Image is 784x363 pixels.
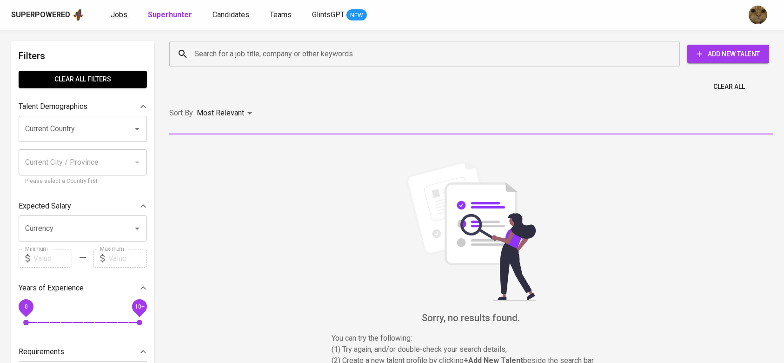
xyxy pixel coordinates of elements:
p: Sort By [169,108,193,119]
b: Superhunter [148,10,192,19]
a: Teams [270,9,293,21]
span: Clear All filters [26,74,140,85]
span: Teams [270,10,292,19]
button: Open [131,122,144,135]
span: 0 [24,303,27,310]
a: GlintsGPT NEW [312,9,367,21]
div: Talent Demographics [19,97,147,116]
div: Expected Salary [19,197,147,215]
button: Clear All filters [19,71,147,88]
p: You can try the following : [332,333,611,344]
p: (1) Try again, and/or double-check your search details, [332,344,611,355]
a: Superhunter [148,9,194,21]
p: Most Relevant [197,108,244,119]
p: Please select a Country first [25,177,140,186]
h6: Filters [19,48,147,63]
button: Add New Talent [687,45,769,63]
p: Expected Salary [19,201,71,212]
input: Value [33,249,72,268]
a: Jobs [111,9,129,21]
span: 10+ [134,303,144,310]
a: Candidates [213,9,251,21]
div: Requirements [19,343,147,361]
button: Clear All [710,78,749,95]
div: Most Relevant [197,105,255,122]
span: Add New Talent [695,48,762,60]
span: NEW [346,11,367,20]
p: Requirements [19,346,64,357]
button: Open [131,222,144,235]
img: file_searching.svg [401,161,541,301]
img: app logo [72,8,85,22]
span: GlintsGPT [312,10,345,19]
p: Talent Demographics [19,101,87,112]
h6: Sorry, no results found. [169,310,773,325]
div: Years of Experience [19,279,147,297]
span: Candidates [213,10,249,19]
div: Superpowered [11,10,70,20]
img: ec6c0910-f960-4a00-a8f8-c5744e41279e.jpg [749,6,767,24]
input: Value [108,249,147,268]
span: Jobs [111,10,127,19]
a: Superpoweredapp logo [11,8,85,22]
span: Clear All [713,81,745,93]
p: Years of Experience [19,282,84,294]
